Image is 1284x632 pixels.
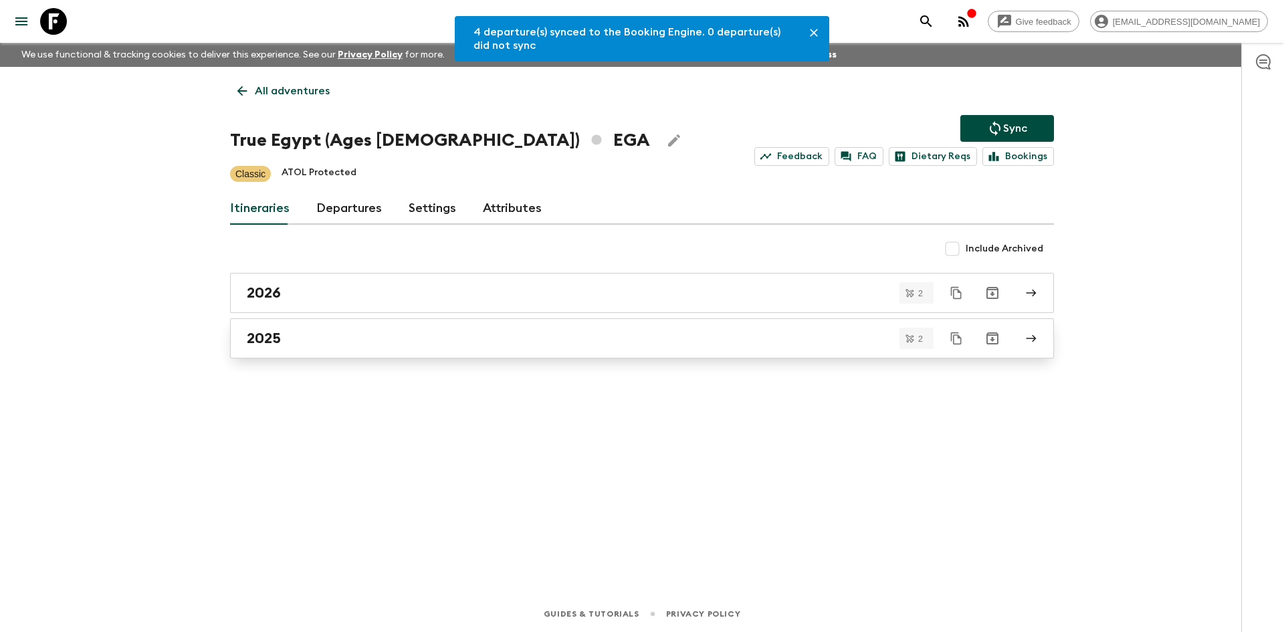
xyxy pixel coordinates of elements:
span: [EMAIL_ADDRESS][DOMAIN_NAME] [1105,17,1267,27]
button: Archive [979,280,1006,306]
a: All adventures [230,78,337,104]
a: FAQ [835,147,883,166]
a: Departures [316,193,382,225]
h2: 2026 [247,284,281,302]
div: 4 departure(s) synced to the Booking Engine. 0 departure(s) did not sync [473,20,793,58]
button: menu [8,8,35,35]
a: Privacy Policy [338,50,403,60]
a: Attributes [483,193,542,225]
a: Settings [409,193,456,225]
a: 2025 [230,318,1054,358]
h1: True Egypt (Ages [DEMOGRAPHIC_DATA]) EGA [230,127,650,154]
p: Classic [235,167,265,181]
p: We use functional & tracking cookies to deliver this experience. See our for more. [16,43,450,67]
h2: 2025 [247,330,281,347]
button: search adventures [913,8,940,35]
button: Archive [979,325,1006,352]
button: Duplicate [944,281,968,305]
button: Sync adventure departures to the booking engine [960,115,1054,142]
p: All adventures [255,83,330,99]
span: 2 [910,289,931,298]
button: Duplicate [944,326,968,350]
a: Guides & Tutorials [544,607,639,621]
span: Give feedback [1008,17,1079,27]
p: ATOL Protected [282,166,356,182]
span: Include Archived [966,242,1043,255]
a: 2026 [230,273,1054,313]
button: Close [804,23,824,43]
div: [EMAIL_ADDRESS][DOMAIN_NAME] [1090,11,1268,32]
a: Give feedback [988,11,1079,32]
a: Itineraries [230,193,290,225]
a: Feedback [754,147,829,166]
a: Dietary Reqs [889,147,977,166]
a: Privacy Policy [666,607,740,621]
a: Bookings [982,147,1054,166]
button: Edit Adventure Title [661,127,687,154]
span: 2 [910,334,931,343]
p: Sync [1003,120,1027,136]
